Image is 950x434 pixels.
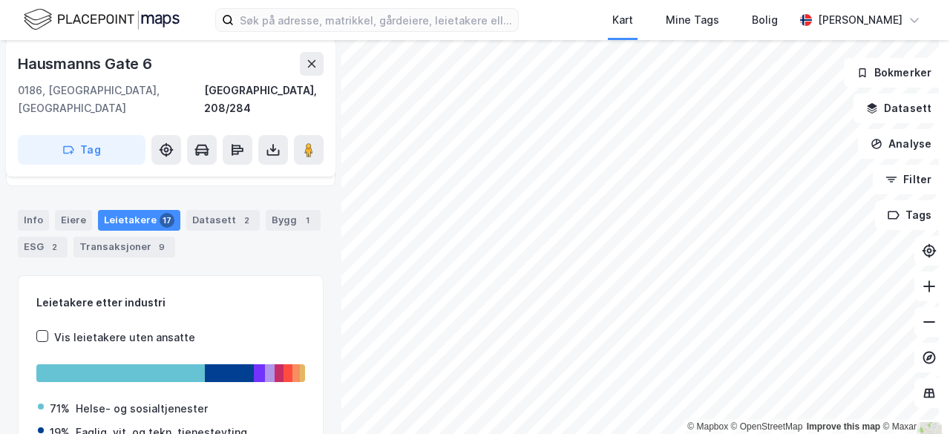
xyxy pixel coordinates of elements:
div: Bolig [752,11,778,29]
a: OpenStreetMap [731,421,803,432]
div: Leietakere etter industri [36,294,305,312]
div: ESG [18,237,68,257]
img: logo.f888ab2527a4732fd821a326f86c7f29.svg [24,7,180,33]
div: [PERSON_NAME] [818,11,902,29]
div: 2 [47,240,62,254]
div: Eiere [55,210,92,231]
button: Datasett [854,93,944,123]
div: Transaksjoner [73,237,175,257]
button: Tags [875,200,944,230]
div: 9 [154,240,169,254]
div: Vis leietakere uten ansatte [54,329,195,346]
div: Info [18,210,49,231]
div: 17 [160,213,174,228]
div: 71% [50,400,70,418]
div: Kontrollprogram for chat [876,363,950,434]
button: Tag [18,135,145,165]
div: Leietakere [98,210,180,231]
div: Datasett [186,210,260,231]
iframe: Chat Widget [876,363,950,434]
button: Filter [873,165,944,194]
input: Søk på adresse, matrikkel, gårdeiere, leietakere eller personer [234,9,518,31]
div: Helse- og sosialtjenester [76,400,208,418]
div: 1 [300,213,315,228]
div: [GEOGRAPHIC_DATA], 208/284 [204,82,324,117]
a: Improve this map [807,421,880,432]
div: 0186, [GEOGRAPHIC_DATA], [GEOGRAPHIC_DATA] [18,82,204,117]
div: Mine Tags [666,11,719,29]
div: 2 [239,213,254,228]
div: Kart [612,11,633,29]
button: Bokmerker [844,58,944,88]
button: Analyse [858,129,944,159]
div: Hausmanns Gate 6 [18,52,155,76]
div: Bygg [266,210,321,231]
a: Mapbox [687,421,728,432]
